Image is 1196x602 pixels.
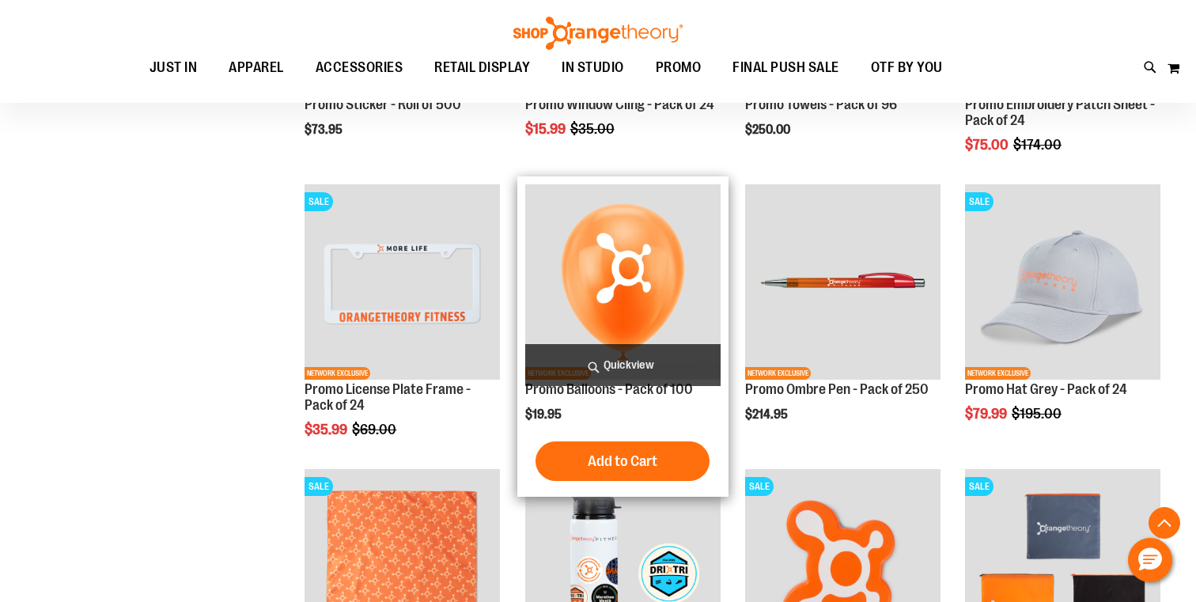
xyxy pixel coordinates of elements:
[305,477,333,496] span: SALE
[305,184,500,380] img: Product image for License Plate Frame White - Pack of 24
[965,97,1155,128] a: Promo Embroidery Patch Sheet - Pack of 24
[562,50,624,85] span: IN STUDIO
[871,50,943,85] span: OTF BY YOU
[965,184,1160,380] img: Product image for Promo Hat Grey - Pack of 24
[1128,538,1172,582] button: Hello, have a question? Let’s chat.
[525,121,568,137] span: $15.99
[536,441,710,481] button: Add to Cart
[570,121,617,137] span: $35.00
[511,17,685,50] img: Shop Orangetheory
[965,192,994,211] span: SALE
[732,50,839,85] span: FINAL PUSH SALE
[745,123,793,137] span: $250.00
[1013,137,1064,153] span: $174.00
[1149,507,1180,539] button: Back To Top
[525,407,564,422] span: $19.95
[965,137,1011,153] span: $75.00
[352,422,399,437] span: $69.00
[965,406,1009,422] span: $79.99
[717,50,855,86] a: FINAL PUSH SALE
[957,176,1168,462] div: product
[965,381,1127,397] a: Promo Hat Grey - Pack of 24
[737,176,948,462] div: product
[745,381,929,397] a: Promo Ombre Pen - Pack of 250
[297,176,508,478] div: product
[300,50,419,86] a: ACCESSORIES
[149,50,198,85] span: JUST IN
[316,50,403,85] span: ACCESSORIES
[305,367,370,380] span: NETWORK EXCLUSIVE
[525,381,693,397] a: Promo Balloons - Pack of 100
[525,97,714,112] a: Promo Window Cling - Pack of 24
[745,97,897,112] a: Promo Towels - Pack of 96
[305,192,333,211] span: SALE
[525,184,721,380] img: Product image for Promo Balloons - Pack of 100
[546,50,640,86] a: IN STUDIO
[525,184,721,382] a: Product image for Promo Balloons - Pack of 100NETWORK EXCLUSIVE
[418,50,546,86] a: RETAIL DISPLAY
[745,477,774,496] span: SALE
[745,184,941,380] img: Product image for Promo Ombre Pen Red - Pack of 250
[305,97,461,112] a: Promo Sticker - Roll of 500
[525,344,721,386] a: Quickview
[213,50,300,86] a: APPAREL
[305,184,500,382] a: Product image for License Plate Frame White - Pack of 24SALENETWORK EXCLUSIVE
[305,123,345,137] span: $73.95
[855,50,959,86] a: OTF BY YOU
[229,50,284,85] span: APPAREL
[517,176,729,497] div: product
[588,452,657,470] span: Add to Cart
[965,477,994,496] span: SALE
[745,367,811,380] span: NETWORK EXCLUSIVE
[640,50,717,85] a: PROMO
[745,407,790,422] span: $214.95
[134,50,214,86] a: JUST IN
[305,422,350,437] span: $35.99
[434,50,530,85] span: RETAIL DISPLAY
[1012,406,1064,422] span: $195.00
[965,367,1031,380] span: NETWORK EXCLUSIVE
[965,184,1160,382] a: Product image for Promo Hat Grey - Pack of 24SALENETWORK EXCLUSIVE
[305,381,471,413] a: Promo License Plate Frame - Pack of 24
[656,50,702,85] span: PROMO
[745,184,941,382] a: Product image for Promo Ombre Pen Red - Pack of 250NETWORK EXCLUSIVE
